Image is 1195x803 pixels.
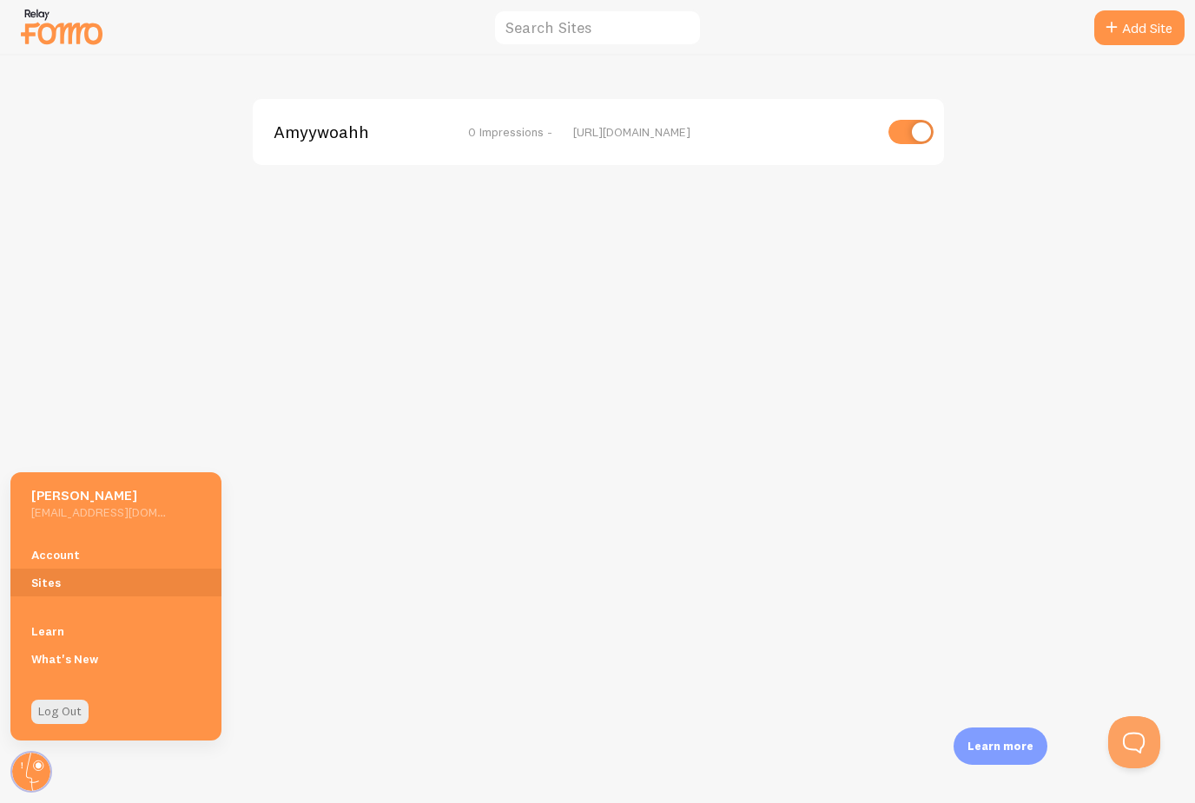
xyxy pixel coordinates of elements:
[10,617,221,645] a: Learn
[967,738,1033,754] p: Learn more
[18,4,105,49] img: fomo-relay-logo-orange.svg
[31,486,166,504] h5: [PERSON_NAME]
[31,504,166,520] h5: [EMAIL_ADDRESS][DOMAIN_NAME]
[468,124,552,140] span: 0 Impressions -
[954,727,1047,765] div: Learn more
[31,700,89,724] a: Log Out
[10,569,221,596] a: Sites
[10,645,221,673] a: What's New
[1108,716,1160,768] iframe: Help Scout Beacon - Open
[274,124,413,140] span: Amyywoahh
[10,541,221,569] a: Account
[573,124,873,140] div: [URL][DOMAIN_NAME]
